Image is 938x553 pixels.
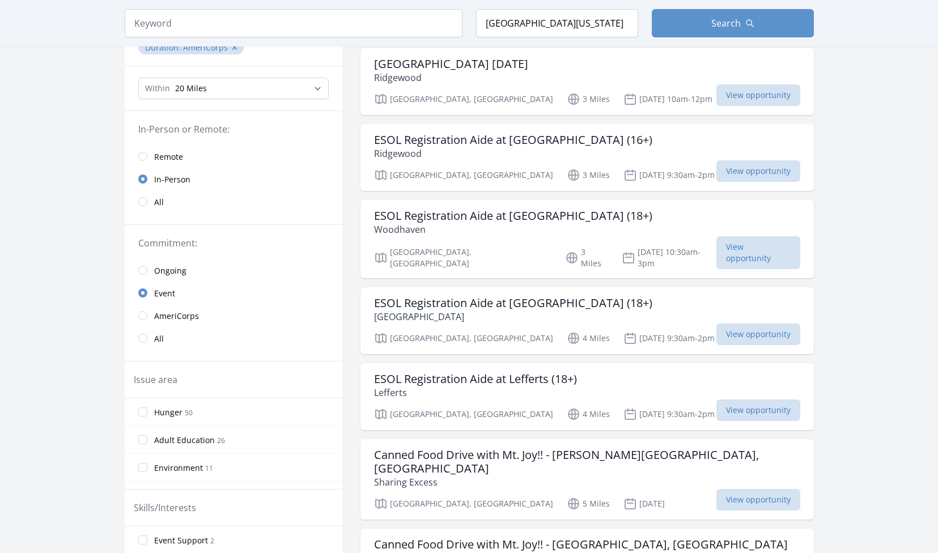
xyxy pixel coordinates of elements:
p: [DATE] 9:30am-2pm [623,331,715,345]
input: Environment 11 [138,463,147,472]
select: Search Radius [138,78,329,99]
input: Adult Education 26 [138,435,147,444]
span: AmeriCorps [154,310,199,322]
span: All [154,197,164,208]
span: View opportunity [716,399,800,421]
p: 4 Miles [567,331,610,345]
span: Search [711,16,741,30]
a: In-Person [125,168,342,190]
input: Keyword [125,9,462,37]
a: AmeriCorps [125,304,342,327]
a: Remote [125,145,342,168]
span: Event Support [154,535,208,546]
h3: ESOL Registration Aide at [GEOGRAPHIC_DATA] (18+) [374,296,652,310]
p: 5 Miles [567,497,610,511]
a: Canned Food Drive with Mt. Joy!! - [PERSON_NAME][GEOGRAPHIC_DATA], [GEOGRAPHIC_DATA] Sharing Exce... [360,439,814,520]
span: View opportunity [716,236,800,269]
span: Adult Education [154,435,215,446]
span: AmeriCorps [183,42,228,53]
p: [DATE] 10am-12pm [623,92,712,106]
span: Ongoing [154,265,186,276]
span: Event [154,288,175,299]
p: 4 Miles [567,407,610,421]
p: [DATE] 10:30am-3pm [622,246,717,269]
span: 26 [217,436,225,445]
button: ✕ [231,42,238,53]
span: Remote [154,151,183,163]
span: View opportunity [716,489,800,511]
span: 2 [210,536,214,546]
p: Woodhaven [374,223,652,236]
p: [GEOGRAPHIC_DATA], [GEOGRAPHIC_DATA] [374,168,553,182]
span: View opportunity [716,324,800,345]
span: 50 [185,408,193,418]
legend: Commitment: [138,236,329,250]
span: In-Person [154,174,190,185]
p: Lefferts [374,386,577,399]
a: Ongoing [125,259,342,282]
a: [GEOGRAPHIC_DATA] [DATE] Ridgewood [GEOGRAPHIC_DATA], [GEOGRAPHIC_DATA] 3 Miles [DATE] 10am-12pm ... [360,48,814,115]
h3: ESOL Registration Aide at [GEOGRAPHIC_DATA] (18+) [374,209,652,223]
p: Ridgewood [374,71,528,84]
p: [DATE] 9:30am-2pm [623,168,715,182]
p: [DATE] [623,497,665,511]
span: View opportunity [716,84,800,106]
p: [GEOGRAPHIC_DATA], [GEOGRAPHIC_DATA] [374,331,553,345]
h3: Canned Food Drive with Mt. Joy!! - [PERSON_NAME][GEOGRAPHIC_DATA], [GEOGRAPHIC_DATA] [374,448,800,475]
legend: In-Person or Remote: [138,122,329,136]
p: [GEOGRAPHIC_DATA], [GEOGRAPHIC_DATA] [374,246,552,269]
p: 3 Miles [565,246,608,269]
a: Event [125,282,342,304]
input: Location [476,9,638,37]
p: Sharing Excess [374,475,800,489]
p: [GEOGRAPHIC_DATA], [GEOGRAPHIC_DATA] [374,407,553,421]
span: 11 [205,463,213,473]
span: View opportunity [716,160,800,182]
legend: Issue area [134,373,177,386]
a: All [125,327,342,350]
legend: Skills/Interests [134,501,196,514]
a: ESOL Registration Aide at [GEOGRAPHIC_DATA] (16+) Ridgewood [GEOGRAPHIC_DATA], [GEOGRAPHIC_DATA] ... [360,124,814,191]
h3: [GEOGRAPHIC_DATA] [DATE] [374,57,528,71]
p: 3 Miles [567,92,610,106]
p: [GEOGRAPHIC_DATA], [GEOGRAPHIC_DATA] [374,92,553,106]
span: Duration : [145,42,183,53]
h3: ESOL Registration Aide at Lefferts (18+) [374,372,577,386]
p: [GEOGRAPHIC_DATA] [374,310,652,324]
p: [GEOGRAPHIC_DATA], [GEOGRAPHIC_DATA] [374,497,553,511]
p: 3 Miles [567,168,610,182]
a: ESOL Registration Aide at [GEOGRAPHIC_DATA] (18+) [GEOGRAPHIC_DATA] [GEOGRAPHIC_DATA], [GEOGRAPHI... [360,287,814,354]
span: All [154,333,164,344]
span: Environment [154,462,203,474]
button: Search [652,9,814,37]
input: Event Support 2 [138,535,147,545]
a: ESOL Registration Aide at Lefferts (18+) Lefferts [GEOGRAPHIC_DATA], [GEOGRAPHIC_DATA] 4 Miles [D... [360,363,814,430]
p: [DATE] 9:30am-2pm [623,407,715,421]
a: ESOL Registration Aide at [GEOGRAPHIC_DATA] (18+) Woodhaven [GEOGRAPHIC_DATA], [GEOGRAPHIC_DATA] ... [360,200,814,278]
h3: Canned Food Drive with Mt. Joy!! - [GEOGRAPHIC_DATA], [GEOGRAPHIC_DATA] [374,538,788,551]
h3: ESOL Registration Aide at [GEOGRAPHIC_DATA] (16+) [374,133,652,147]
p: Ridgewood [374,147,652,160]
span: Hunger [154,407,182,418]
a: All [125,190,342,213]
input: Hunger 50 [138,407,147,416]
